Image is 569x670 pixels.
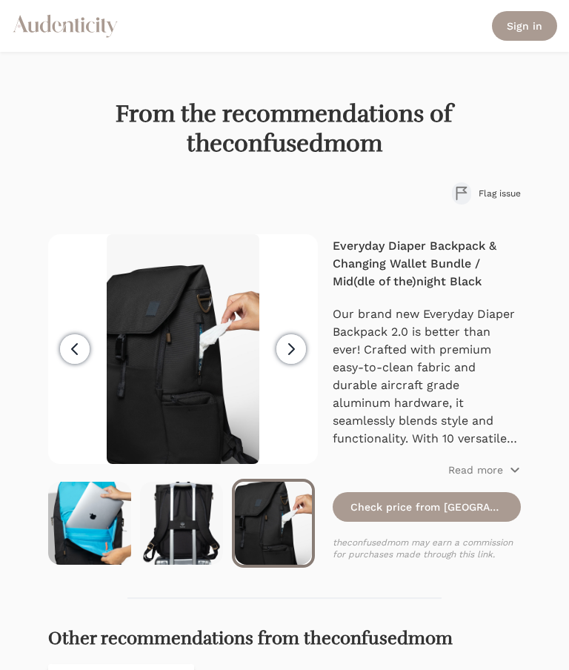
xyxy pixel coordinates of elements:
[48,628,520,649] h2: Other recommendations from theconfusedmom
[333,305,521,448] p: Our brand new Everyday Diaper Backpack 2.0 is better than ever! Crafted with premium easy-to-clea...
[107,234,260,464] img: Front view of black backpack with hand pulling wipe from exterior wipes pocket on side of backpack.
[48,482,131,565] img: Front view of hands placing silver laptop into padded laptop pocket of an opened black backpack a...
[140,482,223,565] img: Back view of black backpack. Attached luggage strap is holding backpack to the handle of a grey r...
[333,237,521,291] h4: Everyday Diaper Backpack & Changing Wallet Bundle / Mid(dle of the)night Black
[235,482,312,565] img: Front view of black backpack with hand pulling wipe from exterior wipes pocket on side of backpack.
[479,188,521,199] span: Flag issue
[448,462,521,477] button: Read more
[48,99,520,159] h1: From the recommendations of theconfusedmom
[448,462,503,477] p: Read more
[333,537,521,560] p: theconfusedmom may earn a commission for purchases made through this link.
[492,11,557,41] a: Sign in
[452,182,521,205] button: Flag issue
[333,492,521,522] a: Check price from [GEOGRAPHIC_DATA]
